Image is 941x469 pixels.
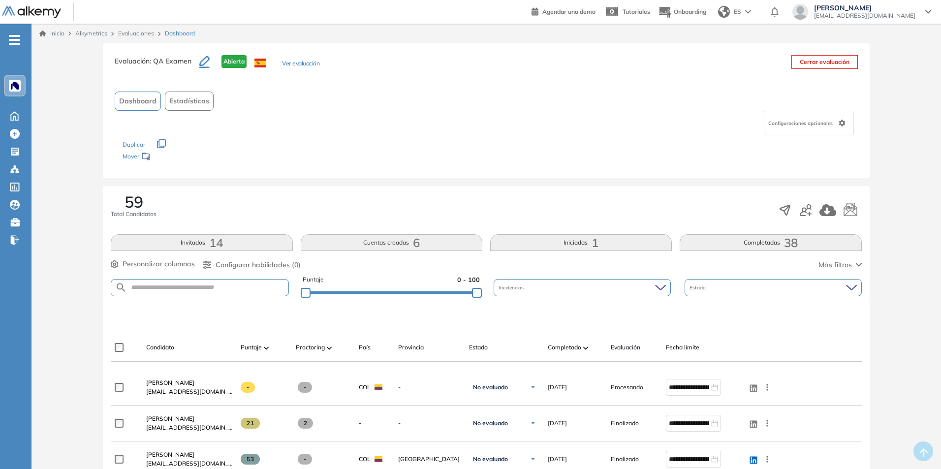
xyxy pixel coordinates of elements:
div: Mover [123,148,221,166]
span: - [398,419,461,428]
i: - [9,39,20,41]
span: Finalizado [611,455,639,464]
span: Configuraciones opcionales [768,120,835,127]
span: Configurar habilidades (0) [216,260,301,270]
span: [DATE] [548,455,567,464]
img: Ícono de flecha [530,384,536,390]
span: 2 [298,418,313,429]
span: COL [359,383,371,392]
img: SEARCH_ALT [115,281,127,294]
span: Personalizar columnas [123,259,195,269]
button: Cerrar evaluación [791,55,858,69]
span: [EMAIL_ADDRESS][DOMAIN_NAME] [146,387,233,396]
span: [PERSON_NAME] [814,4,915,12]
span: Estado [690,284,708,291]
span: [PERSON_NAME] [146,379,194,386]
img: ESP [254,59,266,67]
span: - [298,454,312,465]
span: Más filtros [818,260,852,270]
span: Onboarding [674,8,706,15]
div: Incidencias [494,279,671,296]
span: Estadísticas [169,96,209,106]
button: Ver evaluación [282,59,319,69]
span: Proctoring [296,343,325,352]
a: Evaluaciones [118,30,154,37]
span: Estado [469,343,488,352]
img: arrow [745,10,751,14]
span: Completado [548,343,581,352]
span: Evaluación [611,343,640,352]
span: [EMAIL_ADDRESS][DOMAIN_NAME] [814,12,915,20]
img: https://assets.alkemy.org/workspaces/1394/c9baeb50-dbbd-46c2-a7b2-c74a16be862c.png [11,82,19,90]
img: Ícono de flecha [530,420,536,426]
span: País [359,343,371,352]
button: Más filtros [818,260,862,270]
span: Dashboard [165,29,195,38]
span: No evaluado [473,455,508,463]
img: [missing "en.ARROW_ALT" translation] [583,346,588,349]
button: Onboarding [658,1,706,23]
img: world [718,6,730,18]
button: Invitados14 [111,234,292,251]
button: Iniciadas1 [490,234,672,251]
a: [PERSON_NAME] [146,414,233,423]
span: - [241,382,255,393]
div: Estado [685,279,862,296]
span: Procesando [611,383,643,392]
span: [PERSON_NAME] [146,451,194,458]
span: - [298,382,312,393]
span: : QA Examen [150,57,191,65]
span: Abierta [221,55,247,68]
span: [DATE] [548,419,567,428]
span: Fecha límite [666,343,699,352]
a: Inicio [39,29,64,38]
span: - [398,383,461,392]
span: Candidato [146,343,174,352]
span: 59 [125,194,143,210]
span: Alkymetrics [75,30,107,37]
span: [PERSON_NAME] [146,415,194,422]
span: - [359,419,361,428]
button: Dashboard [115,92,161,111]
span: No evaluado [473,383,508,391]
span: Dashboard [119,96,157,106]
span: [EMAIL_ADDRESS][DOMAIN_NAME] [146,459,233,468]
span: Puntaje [303,275,324,284]
img: COL [375,456,382,462]
span: Tutoriales [623,8,650,15]
img: [missing "en.ARROW_ALT" translation] [327,346,332,349]
span: 0 - 100 [457,275,480,284]
span: Puntaje [241,343,262,352]
button: Estadísticas [165,92,214,111]
span: COL [359,455,371,464]
a: [PERSON_NAME] [146,450,233,459]
span: [GEOGRAPHIC_DATA] [398,455,461,464]
span: Agendar una demo [542,8,596,15]
button: Completadas38 [680,234,861,251]
span: Duplicar [123,141,145,148]
span: No evaluado [473,419,508,427]
span: Incidencias [499,284,526,291]
span: Finalizado [611,419,639,428]
div: Configuraciones opcionales [764,111,854,135]
button: Personalizar columnas [111,259,195,269]
img: Logo [2,6,61,19]
img: Ícono de flecha [530,456,536,462]
iframe: Chat Widget [892,422,941,469]
div: Widget de chat [892,422,941,469]
h3: Evaluación [115,55,199,76]
span: [EMAIL_ADDRESS][DOMAIN_NAME] [146,423,233,432]
a: Agendar una demo [532,5,596,17]
span: [DATE] [548,383,567,392]
a: [PERSON_NAME] [146,378,233,387]
button: Cuentas creadas6 [301,234,482,251]
button: Configurar habilidades (0) [203,260,301,270]
span: ES [734,7,741,16]
span: 21 [241,418,260,429]
span: 53 [241,454,260,465]
span: Provincia [398,343,424,352]
img: COL [375,384,382,390]
span: Total Candidatos [111,210,157,219]
img: [missing "en.ARROW_ALT" translation] [264,346,269,349]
